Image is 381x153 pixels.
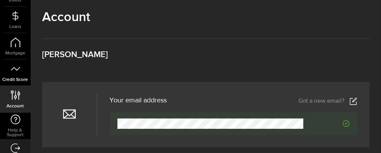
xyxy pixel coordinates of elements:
h3: [PERSON_NAME] [42,51,370,59]
h3: Your email address [110,97,167,104]
button: Open LiveChat chat widget [6,3,29,26]
h1: Account [42,10,370,25]
a: Got a new email? [298,97,357,105]
span: Verified [303,120,350,127]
